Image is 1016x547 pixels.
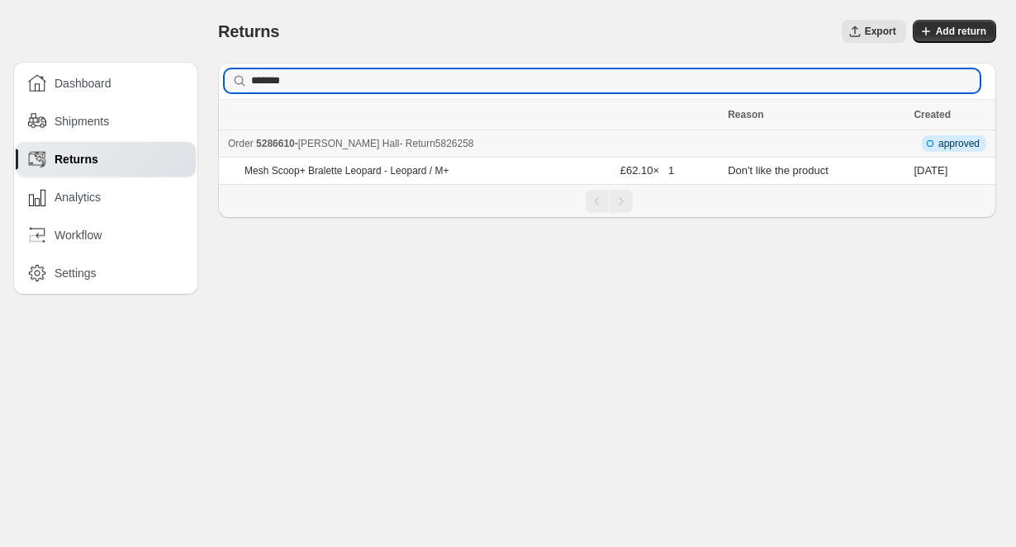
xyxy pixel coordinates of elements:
button: Add return [913,20,996,43]
span: Add return [936,25,986,38]
span: [PERSON_NAME] Hall [298,138,400,149]
p: Mesh Scoop+ Bralette Leopard - Leopard / M+ [245,164,449,177]
time: Tuesday, September 30, 2025 at 7:15:50 PM [914,164,947,177]
span: Settings [55,265,97,281]
div: - [228,135,718,152]
button: Export [842,20,906,43]
span: Order [228,138,254,149]
nav: Pagination [218,184,996,218]
span: Workflow [55,227,102,243]
span: Analytics [55,189,101,205]
span: Export [865,25,896,38]
span: 5286610 [256,138,295,149]
span: Dashboard [55,75,112,92]
span: - Return 5826258 [399,138,473,149]
span: Reason [728,109,763,120]
span: approved [938,137,980,150]
span: Shipments [55,113,109,130]
span: Returns [55,151,98,167]
td: Don't like the product [723,158,909,185]
span: Created [914,109,951,120]
span: Returns [218,22,279,40]
span: £62.10 × 1 [620,164,674,177]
